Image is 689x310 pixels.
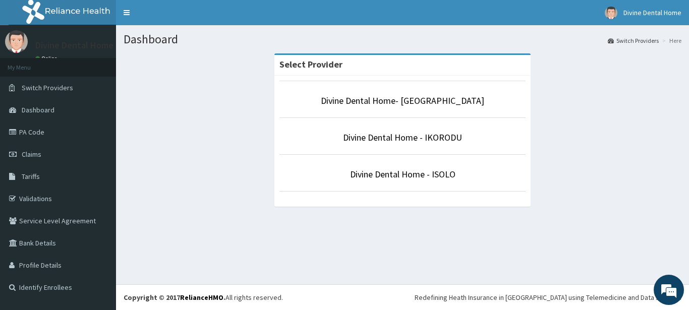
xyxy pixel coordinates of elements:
strong: Select Provider [279,58,342,70]
h1: Dashboard [124,33,681,46]
li: Here [660,36,681,45]
a: Switch Providers [608,36,659,45]
a: Online [35,55,60,62]
img: User Image [5,30,28,53]
span: Tariffs [22,172,40,181]
a: RelianceHMO [180,293,223,302]
div: Redefining Heath Insurance in [GEOGRAPHIC_DATA] using Telemedicine and Data Science! [415,292,681,302]
span: Divine Dental Home [623,8,681,17]
p: Divine Dental Home [35,41,113,50]
a: Divine Dental Home - IKORODU [343,132,462,143]
span: Claims [22,150,41,159]
a: Divine Dental Home- [GEOGRAPHIC_DATA] [321,95,484,106]
strong: Copyright © 2017 . [124,293,225,302]
span: Dashboard [22,105,54,114]
a: Divine Dental Home - ISOLO [350,168,455,180]
img: User Image [605,7,617,19]
footer: All rights reserved. [116,284,689,310]
span: Switch Providers [22,83,73,92]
